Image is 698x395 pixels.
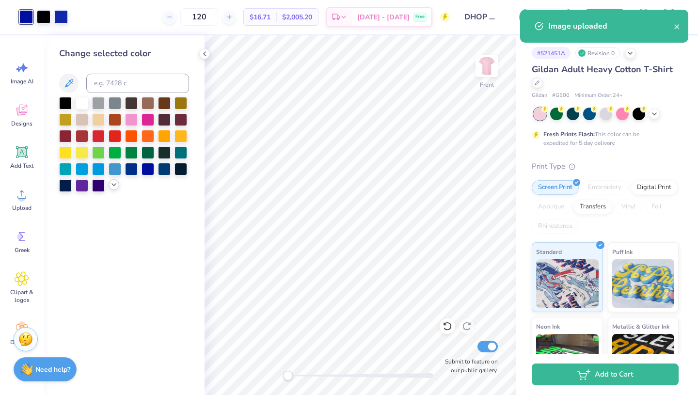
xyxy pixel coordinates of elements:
[631,180,678,195] div: Digital Print
[440,357,498,375] label: Submit to feature on our public gallery.
[552,92,570,100] span: # G500
[6,288,38,304] span: Clipart & logos
[11,78,33,85] span: Image AI
[283,371,293,380] div: Accessibility label
[543,130,663,147] div: This color can be expedited for 5 day delivery.
[477,56,496,76] img: Front
[674,20,681,32] button: close
[11,120,32,127] span: Designs
[10,338,33,346] span: Decorate
[612,247,633,257] span: Puff Ink
[457,7,505,27] input: Untitled Design
[532,219,579,234] div: Rhinestones
[532,363,679,385] button: Add to Cart
[282,12,312,22] span: $2,005.20
[612,321,669,332] span: Metallic & Glitter Ink
[35,365,70,374] strong: Need help?
[532,92,547,100] span: Gildan
[536,259,599,308] img: Standard
[536,334,599,382] img: Neon Ink
[575,47,620,59] div: Revision 0
[543,130,595,138] strong: Fresh Prints Flash:
[532,200,571,214] div: Applique
[612,334,675,382] img: Metallic & Glitter Ink
[645,200,668,214] div: Foil
[582,180,628,195] div: Embroidery
[59,47,189,60] div: Change selected color
[532,161,679,172] div: Print Type
[536,247,562,257] span: Standard
[536,321,560,332] span: Neon Ink
[532,180,579,195] div: Screen Print
[574,92,623,100] span: Minimum Order: 24 +
[548,20,674,32] div: Image uploaded
[573,200,612,214] div: Transfers
[12,204,32,212] span: Upload
[532,63,673,75] span: Gildan Adult Heavy Cotton T-Shirt
[480,80,494,89] div: Front
[180,8,218,26] input: – –
[615,200,642,214] div: Vinyl
[612,259,675,308] img: Puff Ink
[10,162,33,170] span: Add Text
[357,12,410,22] span: [DATE] - [DATE]
[415,14,425,20] span: Free
[250,12,270,22] span: $16.71
[15,246,30,254] span: Greek
[532,47,571,59] div: # 521451A
[86,74,189,93] input: e.g. 7428 c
